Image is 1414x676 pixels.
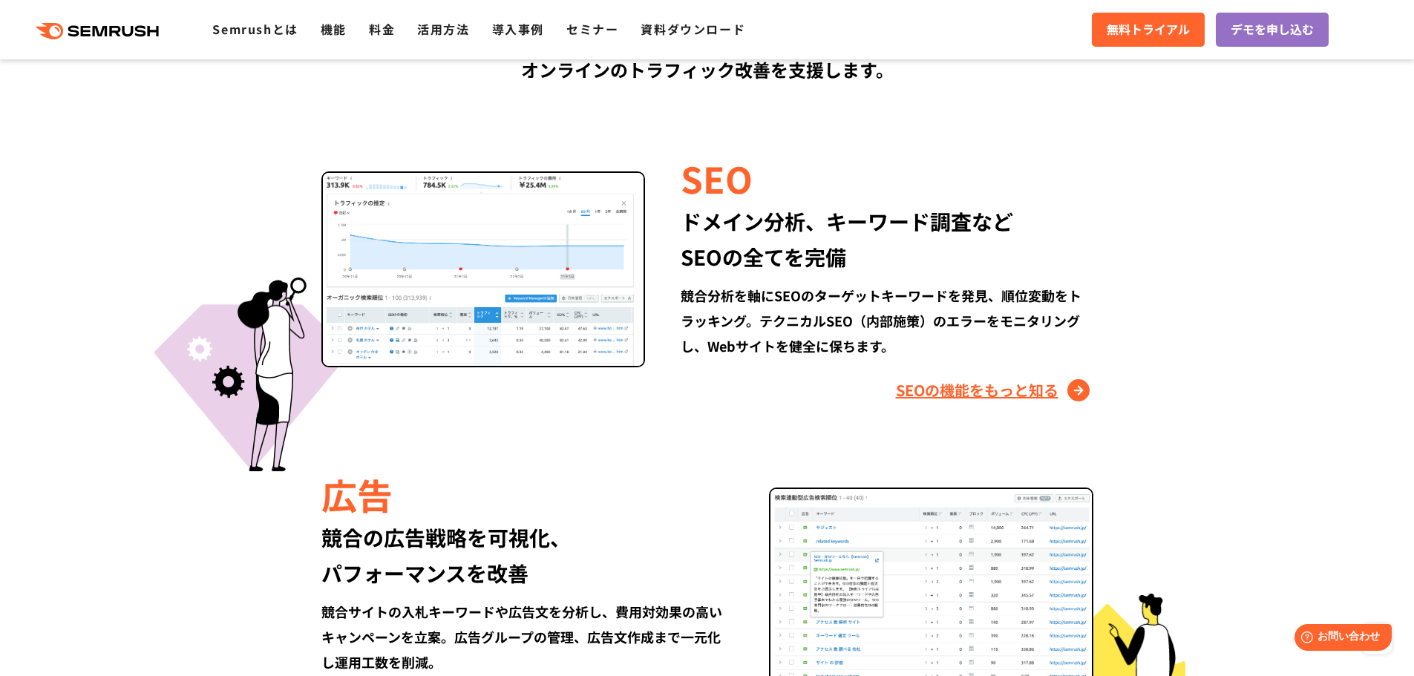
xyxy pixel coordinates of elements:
[1231,20,1314,39] span: デモを申し込む
[681,153,1093,203] div: SEO
[1282,618,1398,660] iframe: Help widget launcher
[681,203,1093,275] div: ドメイン分析、キーワード調査など SEOの全てを完備
[321,20,347,38] a: 機能
[1216,13,1329,47] a: デモを申し込む
[896,378,1093,402] a: SEOの機能をもっと知る
[566,20,618,38] a: セミナー
[321,599,733,675] div: 競合サイトの入札キーワードや広告文を分析し、費用対効果の高いキャンペーンを立案。広告グループの管理、広告文作成まで一元化し運用工数を削減。
[321,519,733,591] div: 競合の広告戦略を可視化、 パフォーマンスを改善
[369,20,395,38] a: 料金
[1092,13,1205,47] a: 無料トライアル
[321,469,733,519] div: 広告
[641,20,745,38] a: 資料ダウンロード
[681,283,1093,358] div: 競合分析を軸にSEOのターゲットキーワードを発見、順位変動をトラッキング。テクニカルSEO（内部施策）のエラーをモニタリングし、Webサイトを健全に保ちます。
[212,20,298,38] a: Semrushとは
[1107,20,1190,39] span: 無料トライアル
[417,20,469,38] a: 活用方法
[492,20,544,38] a: 導入事例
